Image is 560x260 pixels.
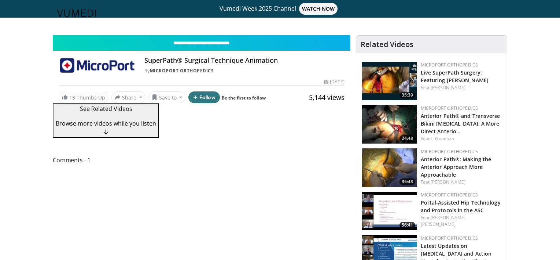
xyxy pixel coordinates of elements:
span: 13 [69,94,75,101]
h4: SuperPath® Surgical Technique Animation [144,57,345,65]
h4: Related Videos [361,40,413,49]
a: 13 Thumbs Up [59,92,108,103]
a: Anterior Path®: Making the Anterior Approach More Approachable [421,156,491,178]
a: 35:43 [362,148,417,187]
p: See Related Videos [56,104,156,113]
a: 24:48 [362,105,417,144]
a: MicroPort Orthopedics [421,192,478,198]
div: Feat. [421,84,501,91]
div: By [144,68,345,74]
a: MicroPort Orthopedics [421,148,478,155]
a: Live SuperPath Surgery: Featuring [PERSON_NAME] [421,69,489,84]
img: MicroPort Orthopedics [59,57,136,74]
div: Feat. [421,136,501,142]
button: See Related Videos Browse more videos while you listen [53,103,159,138]
button: Share [111,91,145,103]
a: MicroPort Orthopedics [421,235,478,241]
a: [PERSON_NAME], [431,214,467,221]
div: Feat. [421,179,501,185]
button: Save to [148,91,186,103]
img: 6a159f90-ae12-4c2e-abfe-e68bea2d0925.150x105_q85_crop-smart_upscale.jpg [362,148,417,187]
button: Follow [188,91,220,103]
span: 5,144 views [309,93,345,102]
img: 6a3a5807-3bfc-4894-8777-c6b6b4e9d375.150x105_q85_crop-smart_upscale.jpg [362,105,417,144]
div: [DATE] [324,79,344,85]
div: Feat. [421,214,501,228]
a: L. Guanbao [431,136,454,142]
a: 35:39 [362,62,417,100]
span: Browse more videos while you listen [56,119,156,127]
a: Portal-Assisted Hip Technology and Protocols in the ASC [421,199,501,214]
span: 24:48 [399,135,415,142]
span: 56:41 [399,222,415,228]
a: [PERSON_NAME] [431,84,465,91]
span: Comments 1 [53,155,350,165]
a: Be the first to follow [222,95,266,101]
span: 35:43 [399,178,415,185]
a: [PERSON_NAME] [431,179,465,185]
a: Anterior Path® and Transverse Bikini [MEDICAL_DATA]: A More Direct Anterio… [421,112,500,135]
span: 35:39 [399,92,415,98]
a: [PERSON_NAME] [421,221,456,227]
a: MicroPort Orthopedics [150,68,214,74]
h3: Anterior Path® and Transverse Bikini Incision: A More Direct Anterior Approach for THA [421,112,501,135]
a: MicroPort Orthopedics [421,62,478,68]
img: b1597ee7-cf41-4585-b267-0e78d19b3be0.150x105_q85_crop-smart_upscale.jpg [362,62,417,100]
img: 7c3fea80-3997-4312-804b-1a0d01591874.150x105_q85_crop-smart_upscale.jpg [362,192,417,230]
img: VuMedi Logo [57,10,96,17]
a: MicroPort Orthopedics [421,105,478,111]
a: 56:41 [362,192,417,230]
